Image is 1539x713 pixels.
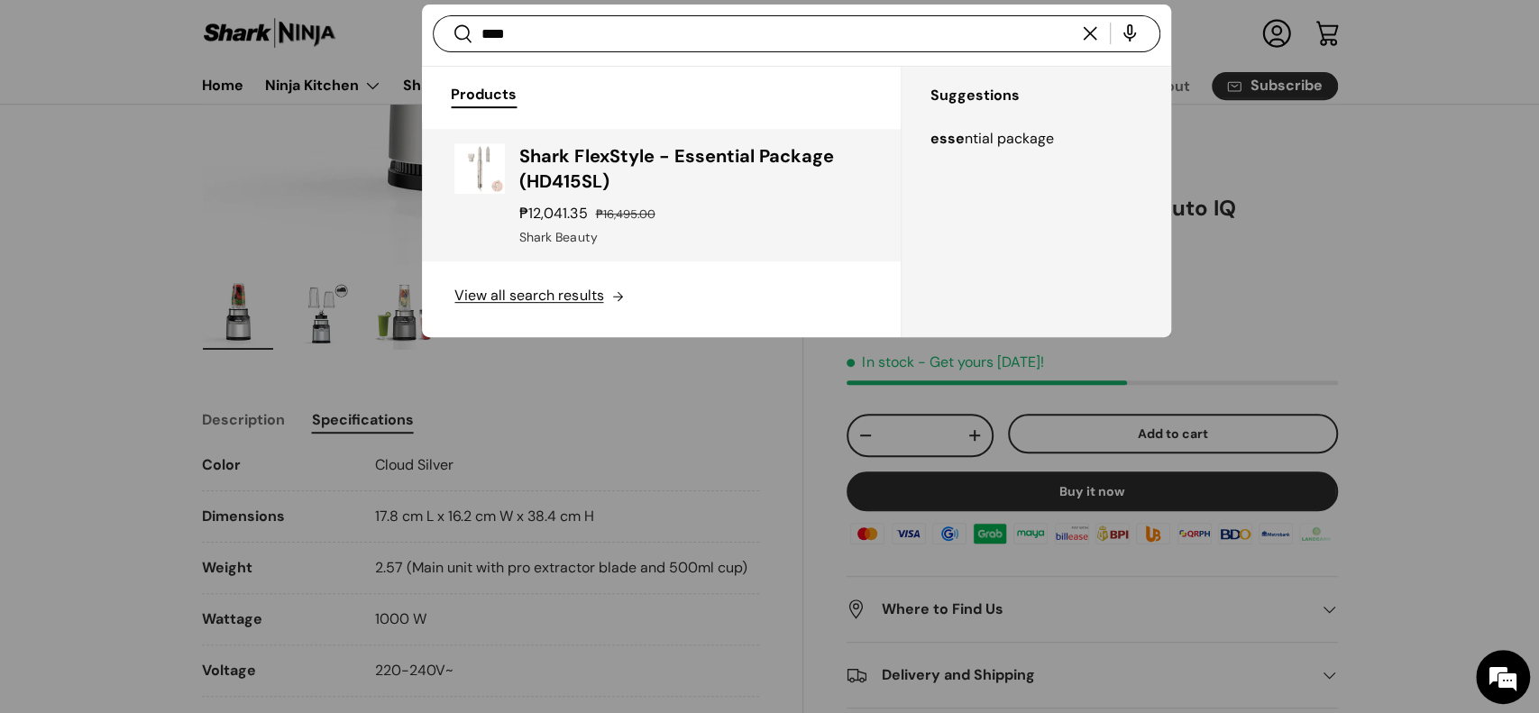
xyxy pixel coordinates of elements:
[595,206,655,222] s: ₱16,495.00
[422,129,900,261] a: shark-flexstyle-esential-package-what's-in-the-box-full-view-sharkninja-philippines Shark FlexSty...
[930,129,965,148] mark: esse
[930,78,1171,114] h3: Suggestions
[519,228,867,247] div: Shark Beauty
[94,101,303,124] div: Chat with us now
[105,227,249,409] span: We're online!
[296,9,339,52] div: Minimize live chat window
[519,204,591,223] strong: ₱12,041.35
[422,261,900,337] button: View all search results
[9,492,344,555] textarea: Type your message and hit 'Enter'
[902,121,1171,157] a: essential package
[1101,14,1159,54] speech-search-button: Search by voice
[454,143,505,194] img: shark-flexstyle-esential-package-what's-in-the-box-full-view-sharkninja-philippines
[451,74,517,114] button: Products
[965,129,1054,148] span: ntial package
[519,143,867,194] h3: Shark FlexStyle - Essential Package (HD415SL)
